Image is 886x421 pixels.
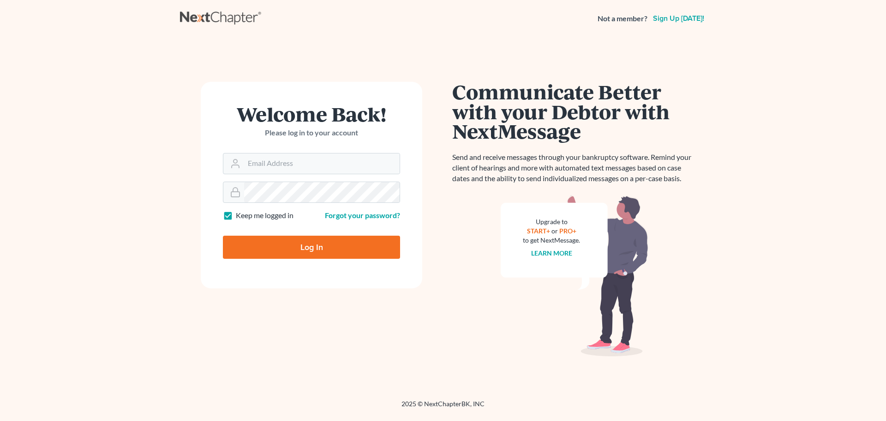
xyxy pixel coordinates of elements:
[531,249,572,257] a: Learn more
[523,217,580,226] div: Upgrade to
[551,227,558,235] span: or
[325,211,400,220] a: Forgot your password?
[223,104,400,124] h1: Welcome Back!
[598,13,647,24] strong: Not a member?
[223,128,400,138] p: Please log in to your account
[559,227,576,235] a: PRO+
[452,82,697,141] h1: Communicate Better with your Debtor with NextMessage
[223,236,400,259] input: Log In
[452,152,697,184] p: Send and receive messages through your bankruptcy software. Remind your client of hearings and mo...
[501,195,648,357] img: nextmessage_bg-59042aed3d76b12b5cd301f8e5b87938c9018125f34e5fa2b7a6b67550977c72.svg
[180,399,706,416] div: 2025 © NextChapterBK, INC
[651,15,706,22] a: Sign up [DATE]!
[527,227,550,235] a: START+
[236,210,293,221] label: Keep me logged in
[244,153,400,174] input: Email Address
[523,236,580,245] div: to get NextMessage.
